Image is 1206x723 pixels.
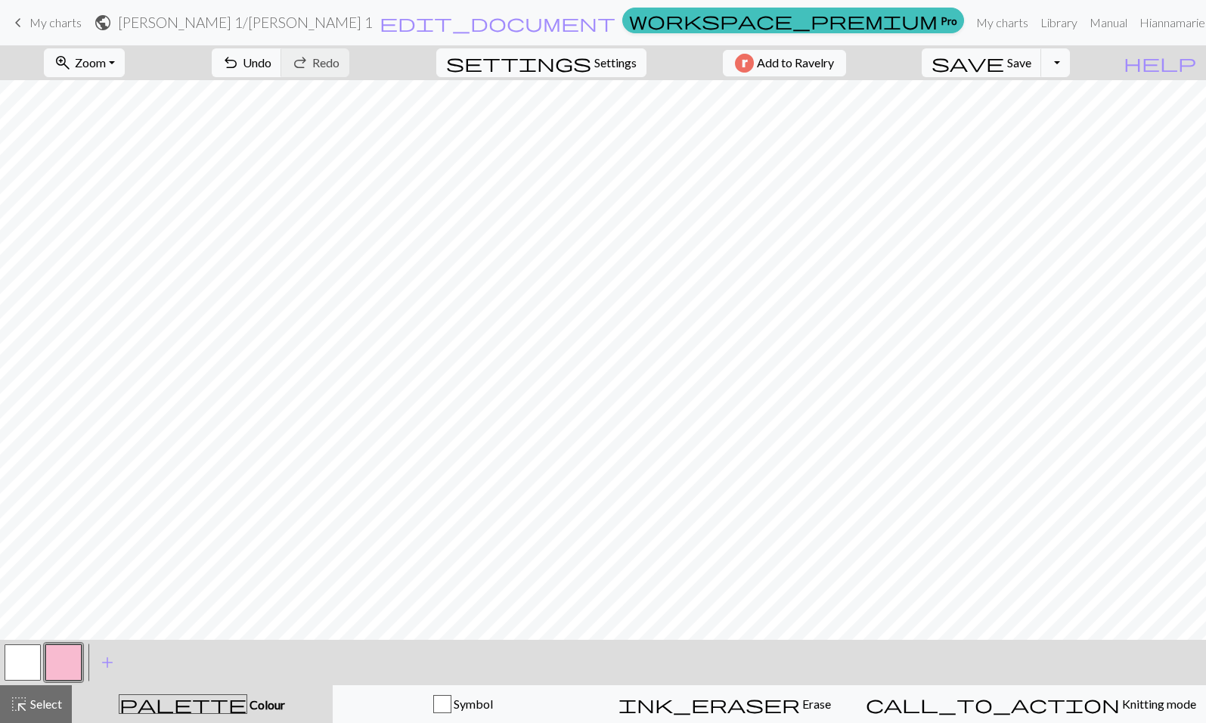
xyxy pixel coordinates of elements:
[44,48,125,77] button: Zoom
[866,694,1120,715] span: call_to_action
[75,55,106,70] span: Zoom
[622,8,964,33] a: Pro
[28,697,62,711] span: Select
[594,685,856,723] button: Erase
[451,697,493,711] span: Symbol
[723,50,846,76] button: Add to Ravelry
[1124,52,1196,73] span: help
[932,52,1004,73] span: save
[629,10,938,31] span: workspace_premium
[1084,8,1133,38] a: Manual
[735,54,754,73] img: Ravelry
[72,685,333,723] button: Colour
[757,54,834,73] span: Add to Ravelry
[856,685,1206,723] button: Knitting mode
[800,697,831,711] span: Erase
[98,652,116,673] span: add
[446,54,591,72] i: Settings
[1034,8,1084,38] a: Library
[436,48,646,77] button: SettingsSettings
[119,694,246,715] span: palette
[10,694,28,715] span: highlight_alt
[1120,697,1196,711] span: Knitting mode
[9,12,27,33] span: keyboard_arrow_left
[1007,55,1031,70] span: Save
[222,52,240,73] span: undo
[380,12,615,33] span: edit_document
[594,54,637,72] span: Settings
[247,697,285,712] span: Colour
[446,52,591,73] span: settings
[212,48,282,77] button: Undo
[922,48,1042,77] button: Save
[54,52,72,73] span: zoom_in
[118,14,373,31] h2: [PERSON_NAME] 1 / [PERSON_NAME] 1
[619,694,800,715] span: ink_eraser
[333,685,594,723] button: Symbol
[243,55,271,70] span: Undo
[970,8,1034,38] a: My charts
[29,15,82,29] span: My charts
[94,12,112,33] span: public
[9,10,82,36] a: My charts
